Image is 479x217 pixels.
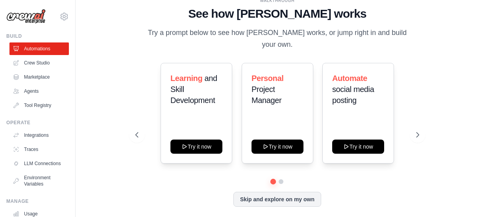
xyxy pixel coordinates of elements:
[145,27,409,50] p: Try a prompt below to see how [PERSON_NAME] works, or jump right in and build your own.
[6,198,69,204] div: Manage
[332,140,384,154] button: Try it now
[6,33,69,39] div: Build
[9,99,69,112] a: Tool Registry
[170,140,222,154] button: Try it now
[233,192,321,207] button: Skip and explore on my own
[9,71,69,83] a: Marketplace
[332,74,367,83] span: Automate
[9,42,69,55] a: Automations
[170,74,202,83] span: Learning
[135,7,419,21] h1: See how [PERSON_NAME] works
[9,129,69,142] a: Integrations
[9,171,69,190] a: Environment Variables
[9,157,69,170] a: LLM Connections
[9,85,69,97] a: Agents
[6,9,46,24] img: Logo
[252,85,281,105] span: Project Manager
[252,140,303,154] button: Try it now
[9,143,69,156] a: Traces
[6,120,69,126] div: Operate
[170,74,217,105] span: and Skill Development
[252,74,283,83] span: Personal
[9,57,69,69] a: Crew Studio
[332,85,374,105] span: social media posting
